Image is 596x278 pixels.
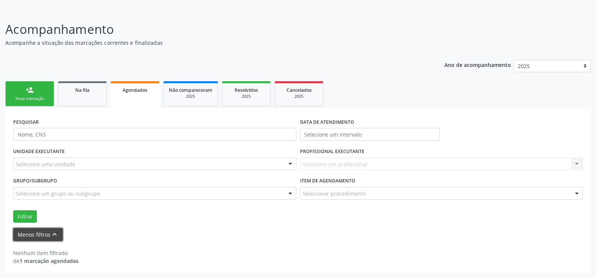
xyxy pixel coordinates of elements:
[13,228,63,241] button: Menos filtroskeyboard_arrow_up
[280,94,318,99] div: 2025
[13,210,37,223] button: Filtrar
[13,116,39,128] label: PESQUISAR
[13,175,57,187] label: Grupo/Subgrupo
[16,190,100,197] span: Selecione um grupo ou subgrupo
[227,94,265,99] div: 2025
[300,128,440,141] input: Selecione um intervalo
[5,20,415,39] p: Acompanhamento
[300,175,355,187] label: Item de agendamento
[300,146,364,158] label: PROFISSIONAL EXECUTANTE
[26,86,34,94] div: person_add
[50,230,59,239] i: keyboard_arrow_up
[13,257,79,265] div: de
[235,87,258,93] span: Resolvidos
[169,87,212,93] span: Não compareceram
[303,190,366,197] span: Selecionar procedimento
[13,146,65,158] label: UNIDADE EXECUTANTE
[13,128,296,141] input: Nome, CNS
[75,87,89,93] span: Na fila
[287,87,312,93] span: Cancelados
[16,160,75,168] span: Selecione uma unidade
[300,116,354,128] label: DATA DE ATENDIMENTO
[169,94,212,99] div: 2025
[11,96,49,102] div: Nova marcação
[20,257,79,264] strong: 1 marcação agendadas
[13,249,79,257] div: Nenhum item filtrado
[123,87,147,93] span: Agendados
[5,39,415,47] p: Acompanhe a situação das marcações correntes e finalizadas
[444,60,511,69] p: Ano de acompanhamento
